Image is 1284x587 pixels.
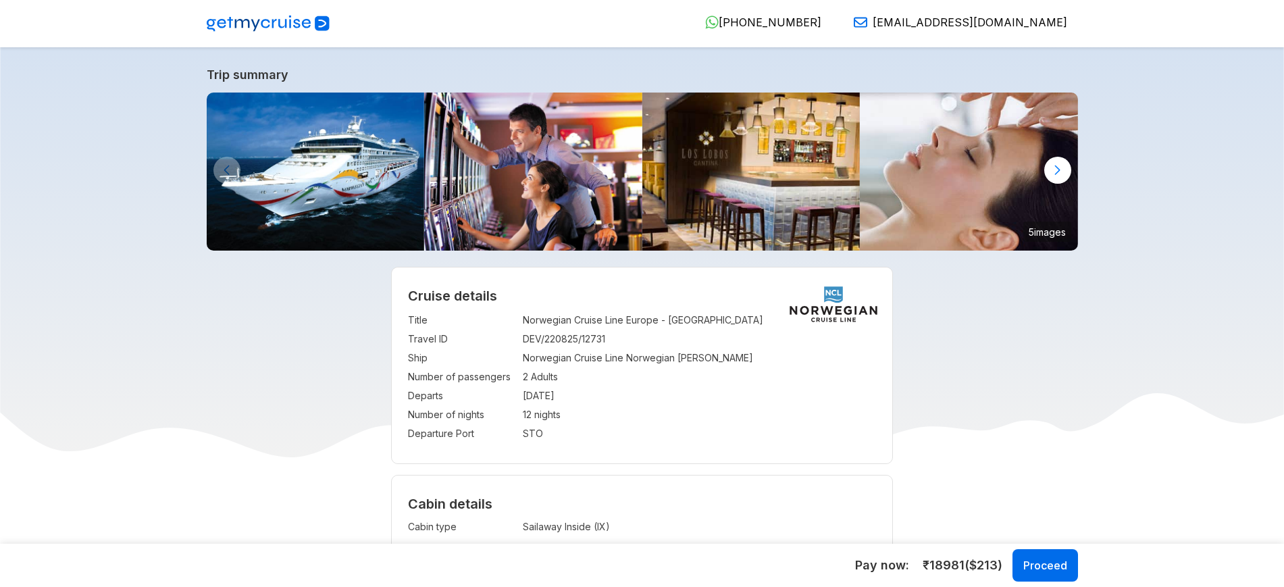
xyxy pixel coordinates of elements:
[843,16,1067,29] a: [EMAIL_ADDRESS][DOMAIN_NAME]
[1012,549,1078,582] button: Proceed
[523,386,876,405] td: [DATE]
[408,405,516,424] td: Number of nights
[516,349,523,367] td: :
[408,288,876,304] h2: Cruise details
[854,16,867,29] img: Email
[516,424,523,443] td: :
[523,349,876,367] td: Norwegian Cruise Line Norwegian [PERSON_NAME]
[923,557,1002,574] span: ₹ 18981 ($ 213 )
[408,330,516,349] td: Travel ID
[873,16,1067,29] span: [EMAIL_ADDRESS][DOMAIN_NAME]
[523,424,876,443] td: STO
[705,16,719,29] img: WhatsApp
[516,330,523,349] td: :
[523,405,876,424] td: 12 nights
[516,405,523,424] td: :
[516,367,523,386] td: :
[516,517,523,536] td: :
[408,386,516,405] td: Departs
[860,93,1078,251] img: WOB-Spa_900x312-Dawn.jpg
[642,93,861,251] img: 430x292_LosLobos_highlight-BarRestView.jpg
[694,16,821,29] a: [PHONE_NUMBER]
[207,68,1078,82] a: Trip summary
[523,330,876,349] td: DEV/220825/12731
[516,311,523,330] td: :
[408,496,876,512] h4: Cabin details
[408,349,516,367] td: Ship
[523,311,876,330] td: Norwegian Cruise Line Europe - [GEOGRAPHIC_DATA]
[719,16,821,29] span: [PHONE_NUMBER]
[523,367,876,386] td: 2 Adults
[1023,222,1071,242] small: 5 images
[207,93,425,251] img: NCL_Dawn_Main_Image_700x475.jpg
[516,386,523,405] td: :
[408,424,516,443] td: Departure Port
[408,367,516,386] td: Number of passengers
[855,557,909,573] h5: Pay now:
[523,517,771,536] td: Sailaway Inside (IX)
[408,311,516,330] td: Title
[424,93,642,251] img: Dawn_highlight_Casino.jpg
[408,517,516,536] td: Cabin type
